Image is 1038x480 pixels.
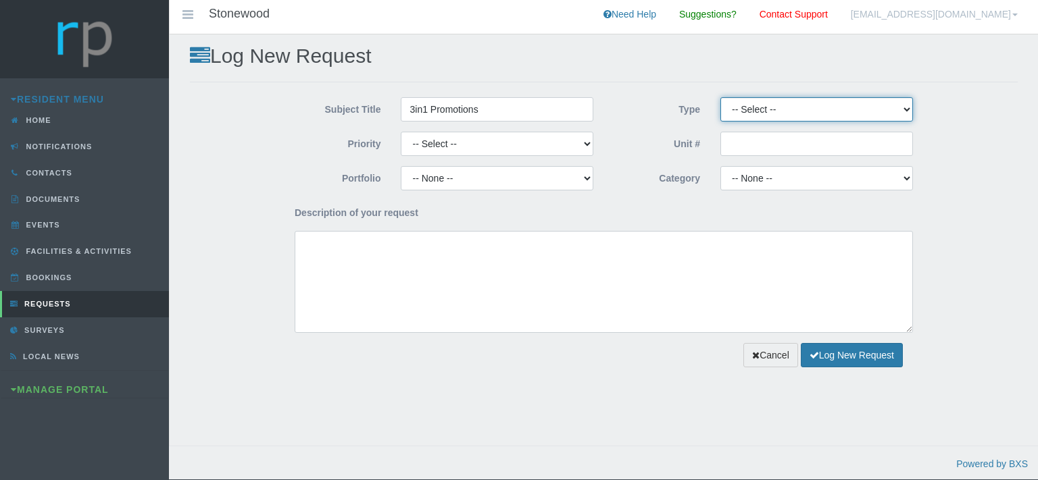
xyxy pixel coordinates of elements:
[21,300,71,308] span: Requests
[190,45,1018,67] h2: Log New Request
[604,132,710,152] label: Unit #
[604,166,710,186] label: Category
[285,132,391,152] label: Priority
[11,94,104,105] a: Resident Menu
[20,352,80,361] span: Local News
[23,169,72,177] span: Contacts
[21,326,64,334] span: Surveys
[23,273,72,282] span: Bookings
[23,195,80,203] span: Documents
[285,97,391,117] label: Subject Title
[23,116,51,124] span: Home
[604,97,710,117] label: Type
[285,201,428,221] label: Description of your request
[801,343,903,368] button: Log New Request
[285,166,391,186] label: Portfolio
[23,221,60,229] span: Events
[209,7,270,21] h4: Stonewood
[11,384,109,395] a: Manage Portal
[23,247,132,255] span: Facilities & Activities
[743,343,798,368] a: Cancel
[23,142,93,151] span: Notifications
[956,458,1028,469] a: Powered by BXS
